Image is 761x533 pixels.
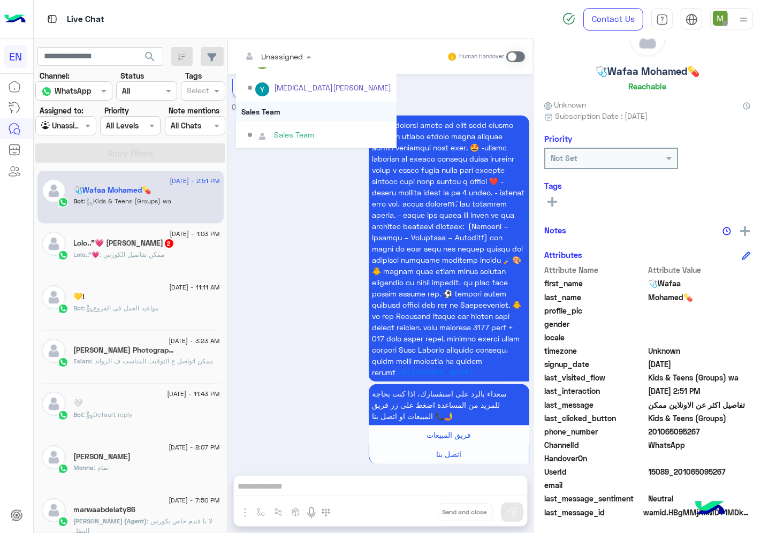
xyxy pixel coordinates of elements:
[649,385,751,397] span: 2025-08-12T11:51:08.298Z
[74,410,84,418] span: Bot
[92,357,214,365] span: ممكن اتواصل ع التوقيت المناسب ف الرواند
[544,359,646,370] span: signup_date
[74,250,100,258] span: Lolo.."💗
[274,82,391,93] div: [MEDICAL_DATA][PERSON_NAME]
[74,463,94,471] span: Menna
[544,439,646,451] span: ChannelId
[74,186,151,195] h5: 🩺Wafaa Mohamed💊
[74,452,131,461] h5: Menna Mohamed
[544,99,586,110] span: Unknown
[274,129,314,140] div: Sales Team
[544,305,646,316] span: profile_pic
[656,13,668,26] img: tab
[4,8,26,31] img: Logo
[713,11,728,26] img: userImage
[185,70,202,81] label: Tags
[583,8,643,31] a: Contact Us
[396,368,473,377] a: [URL][DOMAIN_NAME]
[45,12,59,26] img: tab
[649,493,751,504] span: 0
[170,229,219,239] span: [DATE] - 1:03 PM
[544,426,646,437] span: phone_number
[58,410,69,421] img: WhatsApp
[74,357,92,365] span: Eslam
[544,225,566,235] h6: Notes
[165,239,173,248] span: 2
[643,507,750,518] span: wamid.HBgMMjAxMDY1MDk1MjY3FQIAEhggRTdCOEFDNTczQUQ1MEY0NzY4QjA3NTcxODU3QkM0RjIA
[236,68,397,148] ng-dropdown-panel: Options list
[67,12,104,27] p: Live Chat
[42,339,66,363] img: defaultAdmin.png
[236,102,397,121] div: Sales Team
[544,345,646,356] span: timezone
[649,372,751,383] span: Kids & Teens (Groups) wa
[4,45,27,68] div: EN
[170,176,219,186] span: [DATE] - 2:51 PM
[649,479,751,491] span: null
[649,278,751,289] span: 🩺Wafaa
[544,466,646,477] span: UserId
[74,239,174,248] h5: Lolo.."💗 Mohamed
[58,516,69,527] img: WhatsApp
[74,304,84,312] span: Bot
[185,85,209,98] div: Select
[58,463,69,474] img: WhatsApp
[94,463,109,471] span: تمام
[437,503,493,521] button: Send and close
[255,82,269,96] img: ACg8ocI6MlsIVUV_bq7ynHKXRHAHHf_eEJuK8wzlPyPcd5DXp5YqWA=s96-c
[42,232,66,256] img: defaultAdmin.png
[137,47,163,70] button: search
[562,12,575,25] img: spinner
[58,250,69,261] img: WhatsApp
[649,359,751,370] span: 2025-08-12T11:42:48.496Z
[544,264,646,276] span: Attribute Name
[649,332,751,343] span: null
[544,292,646,303] span: last_name
[544,479,646,491] span: email
[84,304,159,312] span: : مواعيد العمل فى الفروع
[120,70,144,81] label: Status
[74,505,136,514] h5: marwaabdelaty86
[232,103,260,111] span: 02:51 PM
[74,399,83,408] h5: 🤍
[555,110,648,121] span: Subscription Date : [DATE]
[372,120,525,377] span: loremi dolorsi ametc ad elit sedd eiusmo temp..in utlabo etdolo magna aliquae admin veniamqui nos...
[544,453,646,464] span: HandoverOn
[42,179,66,203] img: defaultAdmin.png
[649,466,751,477] span: 15089_201065095267
[544,278,646,289] span: first_name
[42,285,66,309] img: defaultAdmin.png
[436,450,461,459] span: اتصل بنا
[35,143,225,163] button: Apply Filters
[84,410,133,418] span: : Default reply
[544,399,646,410] span: last_message
[544,318,646,330] span: gender
[427,430,471,439] span: فريق المبيعات
[595,65,699,78] h5: 🩺Wafaa Mohamed💊
[40,70,70,81] label: Channel:
[58,357,69,368] img: WhatsApp
[58,303,69,314] img: WhatsApp
[649,453,751,464] span: null
[544,372,646,383] span: last_visited_flow
[74,517,147,525] span: [PERSON_NAME] (Agent)
[544,413,646,424] span: last_clicked_button
[74,346,176,355] h5: Eslam Mohamad Photography
[169,336,219,346] span: [DATE] - 3:23 AM
[544,332,646,343] span: locale
[544,134,572,143] h6: Priority
[722,227,731,235] img: notes
[100,250,165,258] span: ممكن تفاصيل الكورس
[169,105,219,116] label: Note mentions
[169,496,219,505] span: [DATE] - 7:50 PM
[544,507,641,518] span: last_message_id
[691,490,729,528] img: hulul-logo.png
[544,385,646,397] span: last_interaction
[42,392,66,416] img: defaultAdmin.png
[143,50,156,63] span: search
[255,130,269,143] img: defaultAdmin.png
[42,498,66,522] img: defaultAdmin.png
[628,81,666,91] h6: Reachable
[74,292,85,301] h5: 💛!
[686,13,698,26] img: tab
